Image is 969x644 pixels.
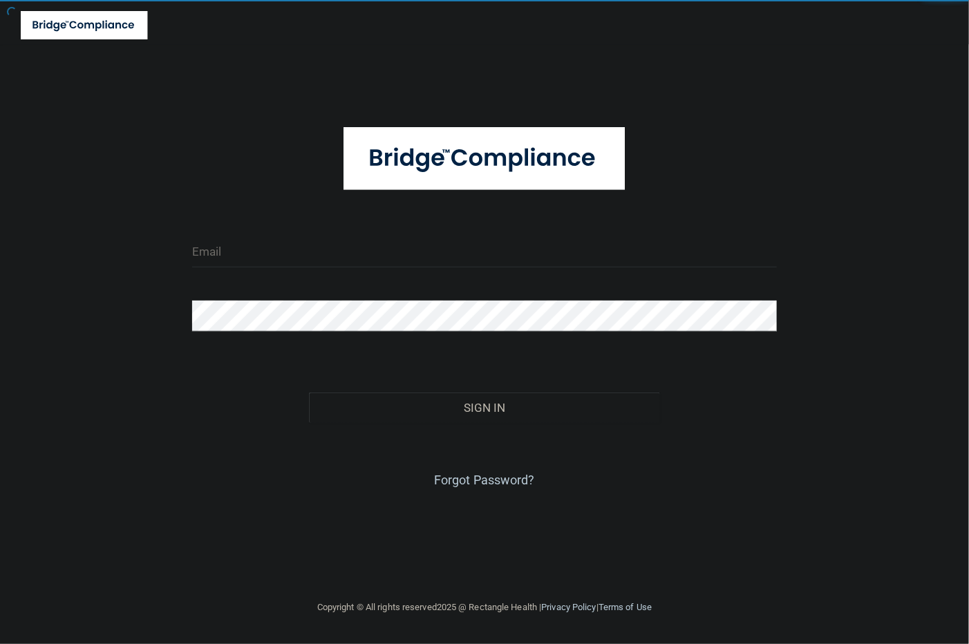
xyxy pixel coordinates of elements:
[192,236,777,267] input: Email
[434,473,535,487] a: Forgot Password?
[21,11,148,39] img: bridge_compliance_login_screen.278c3ca4.svg
[232,585,737,629] div: Copyright © All rights reserved 2025 @ Rectangle Health | |
[541,602,596,612] a: Privacy Policy
[309,392,660,423] button: Sign In
[344,127,625,190] img: bridge_compliance_login_screen.278c3ca4.svg
[599,602,652,612] a: Terms of Use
